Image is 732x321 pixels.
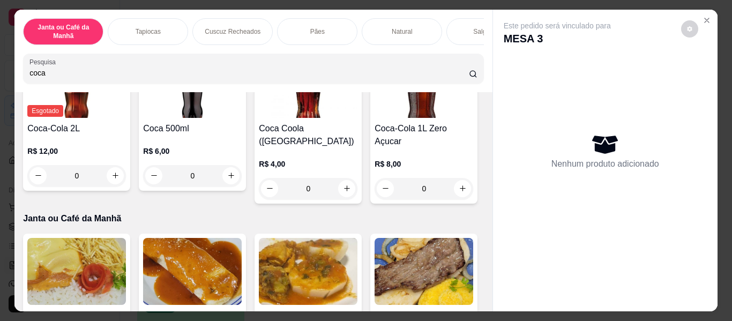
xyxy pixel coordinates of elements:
img: product-image [143,238,242,305]
p: Este pedido será vinculado para [504,20,611,31]
button: decrease-product-quantity [261,180,278,197]
label: Pesquisa [29,57,59,66]
img: product-image [27,238,126,305]
p: Pães [310,27,325,36]
p: Tapiocas [136,27,161,36]
p: Janta ou Café da Manhã [23,212,483,225]
p: Janta ou Café da Manhã [32,23,94,40]
button: Close [698,12,715,29]
img: product-image [259,238,357,305]
p: Cuscuz Recheados [205,27,260,36]
p: MESA 3 [504,31,611,46]
p: Natural [392,27,413,36]
button: increase-product-quantity [338,180,355,197]
h4: Coca-Cola 1L Zero Açucar [375,122,473,148]
button: decrease-product-quantity [377,180,394,197]
p: R$ 6,00 [143,146,242,156]
button: increase-product-quantity [222,167,240,184]
img: product-image [375,238,473,305]
input: Pesquisa [29,68,469,78]
h4: Coca 500ml [143,122,242,135]
button: increase-product-quantity [107,167,124,184]
button: decrease-product-quantity [29,167,47,184]
button: increase-product-quantity [454,180,471,197]
p: R$ 12,00 [27,146,126,156]
button: decrease-product-quantity [145,167,162,184]
h4: Coca Coola ([GEOGRAPHIC_DATA]) [259,122,357,148]
p: R$ 4,00 [259,159,357,169]
p: Nenhum produto adicionado [551,158,659,170]
h4: Coca-Cola 2L [27,122,126,135]
p: R$ 8,00 [375,159,473,169]
button: decrease-product-quantity [681,20,698,38]
p: Salgados [473,27,500,36]
span: Esgotado [27,105,63,117]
